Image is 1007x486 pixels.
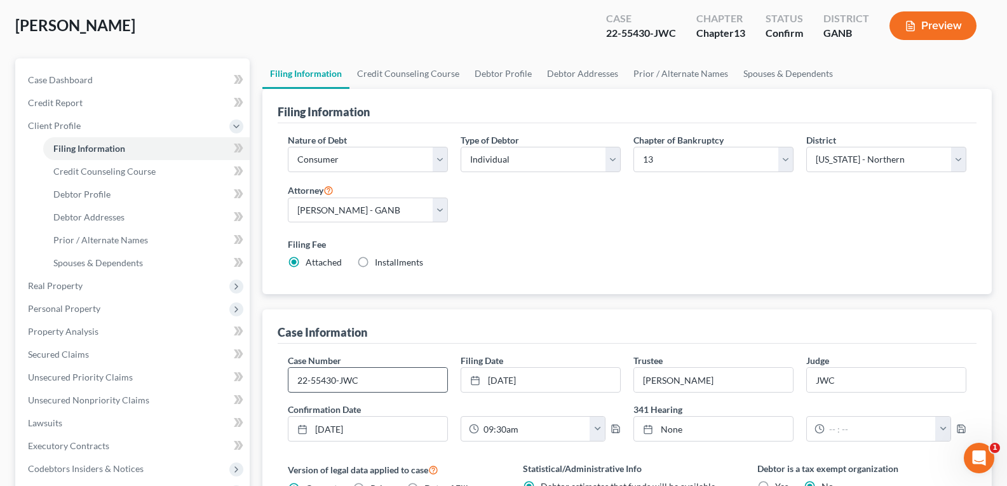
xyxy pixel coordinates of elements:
[766,11,803,26] div: Status
[43,137,250,160] a: Filing Information
[28,372,133,382] span: Unsecured Priority Claims
[15,16,135,34] span: [PERSON_NAME]
[964,443,994,473] iframe: Intercom live chat
[634,417,793,441] a: None
[349,58,467,89] a: Credit Counseling Course
[288,133,347,147] label: Nature of Debt
[43,229,250,252] a: Prior / Alternate Names
[539,58,626,89] a: Debtor Addresses
[278,325,367,340] div: Case Information
[696,26,745,41] div: Chapter
[28,417,62,428] span: Lawsuits
[757,462,966,475] label: Debtor is a tax exempt organization
[18,343,250,366] a: Secured Claims
[18,320,250,343] a: Property Analysis
[806,354,829,367] label: Judge
[18,69,250,91] a: Case Dashboard
[523,462,732,475] label: Statistical/Administrative Info
[633,133,724,147] label: Chapter of Bankruptcy
[43,252,250,274] a: Spouses & Dependents
[53,257,143,268] span: Spouses & Dependents
[28,120,81,131] span: Client Profile
[696,11,745,26] div: Chapter
[823,11,869,26] div: District
[807,368,966,392] input: --
[288,417,447,441] a: [DATE]
[606,11,676,26] div: Case
[262,58,349,89] a: Filing Information
[990,443,1000,453] span: 1
[43,183,250,206] a: Debtor Profile
[288,182,334,198] label: Attorney
[43,206,250,229] a: Debtor Addresses
[53,143,125,154] span: Filing Information
[288,354,341,367] label: Case Number
[823,26,869,41] div: GANB
[479,417,590,441] input: -- : --
[18,389,250,412] a: Unsecured Nonpriority Claims
[734,27,745,39] span: 13
[806,133,836,147] label: District
[633,354,663,367] label: Trustee
[766,26,803,41] div: Confirm
[28,349,89,360] span: Secured Claims
[889,11,977,40] button: Preview
[634,368,793,392] input: --
[28,74,93,85] span: Case Dashboard
[825,417,936,441] input: -- : --
[606,26,676,41] div: 22-55430-JWC
[28,280,83,291] span: Real Property
[278,104,370,119] div: Filing Information
[736,58,841,89] a: Spouses & Dependents
[627,403,973,416] label: 341 Hearing
[53,212,125,222] span: Debtor Addresses
[626,58,736,89] a: Prior / Alternate Names
[467,58,539,89] a: Debtor Profile
[28,440,109,451] span: Executory Contracts
[461,354,503,367] label: Filing Date
[28,326,98,337] span: Property Analysis
[375,257,423,267] span: Installments
[18,435,250,457] a: Executory Contracts
[18,366,250,389] a: Unsecured Priority Claims
[53,189,111,199] span: Debtor Profile
[288,238,966,251] label: Filing Fee
[18,412,250,435] a: Lawsuits
[28,395,149,405] span: Unsecured Nonpriority Claims
[288,368,447,392] input: Enter case number...
[28,97,83,108] span: Credit Report
[28,463,144,474] span: Codebtors Insiders & Notices
[288,462,497,477] label: Version of legal data applied to case
[43,160,250,183] a: Credit Counseling Course
[281,403,627,416] label: Confirmation Date
[461,133,519,147] label: Type of Debtor
[28,303,100,314] span: Personal Property
[461,368,620,392] a: [DATE]
[53,234,148,245] span: Prior / Alternate Names
[306,257,342,267] span: Attached
[18,91,250,114] a: Credit Report
[53,166,156,177] span: Credit Counseling Course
